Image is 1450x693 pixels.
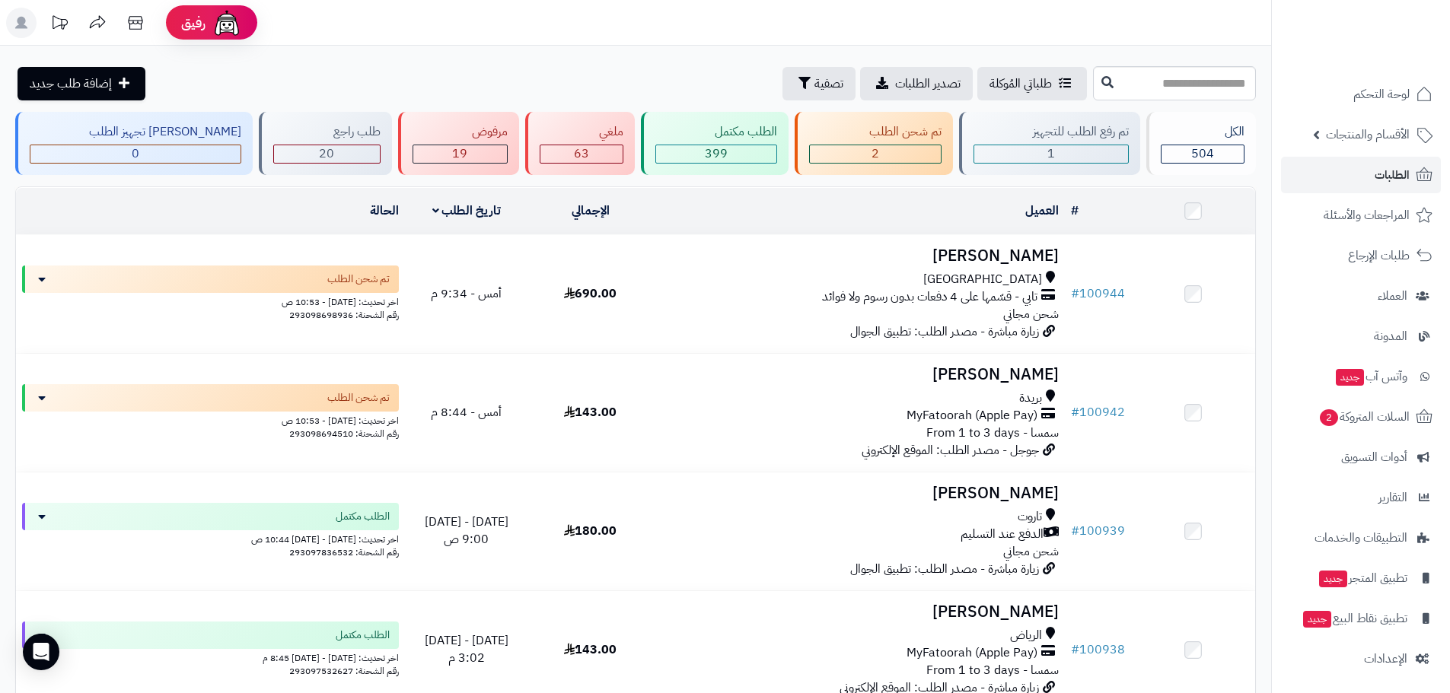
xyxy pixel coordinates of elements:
[862,441,1039,459] span: جوجل - مصدر الطلب: الموقع الإلكتروني
[574,145,589,163] span: 63
[132,145,139,163] span: 0
[274,145,379,163] div: 20
[395,112,522,175] a: مرفوض 19
[926,661,1059,679] span: سمسا - From 1 to 3 days
[564,403,617,421] span: 143.00
[256,112,394,175] a: طلب راجع 20
[432,202,502,220] a: تاريخ الطلب
[1281,479,1441,516] a: التقارير
[522,112,638,175] a: ملغي 63
[974,145,1128,163] div: 1
[1320,409,1338,426] span: 2
[656,145,776,163] div: 399
[327,390,390,405] span: تم شحن الطلب
[1375,164,1410,186] span: الطلبات
[1315,527,1407,548] span: التطبيقات والخدمات
[1302,608,1407,629] span: تطبيق نقاط البيع
[40,8,78,42] a: تحديثات المنصة
[1364,648,1407,669] span: الإعدادات
[1318,567,1407,589] span: تطبيق المتجر
[1341,447,1407,468] span: أدوات التسويق
[1319,571,1347,587] span: جديد
[822,288,1037,306] span: تابي - قسّمها على 4 دفعات بدون رسوم ولا فوائد
[30,145,241,163] div: 0
[1161,123,1244,141] div: الكل
[1281,278,1441,314] a: العملاء
[1348,245,1410,266] span: طلبات الإرجاع
[1281,358,1441,395] a: وآتس آبجديد
[1281,197,1441,234] a: المراجعات والأسئلة
[1281,237,1441,274] a: طلبات الإرجاع
[22,530,399,546] div: اخر تحديث: [DATE] - [DATE] 10:44 ص
[907,644,1037,662] span: MyFatoorah (Apple Pay)
[564,285,617,303] span: 690.00
[895,75,961,93] span: تصدير الطلبات
[425,513,508,548] span: [DATE] - [DATE] 9:00 ص
[289,427,399,440] span: رقم الشحنة: 293098694510
[1281,399,1441,435] a: السلات المتروكة2
[370,202,399,220] a: الحالة
[705,145,728,163] span: 399
[289,308,399,322] span: رقم الشحنة: 293098698936
[1071,641,1079,659] span: #
[23,634,59,670] div: Open Intercom Messenger
[1071,202,1079,220] a: #
[1281,439,1441,475] a: أدوات التسويق
[1003,542,1059,561] span: شحن مجاني
[974,123,1129,141] div: تم رفع الطلب للتجهيز
[1071,403,1125,421] a: #100942
[809,123,941,141] div: تم شحن الطلب
[850,323,1039,341] span: زيارة مباشرة - مصدر الطلب: تطبيق الجوال
[273,123,380,141] div: طلب راجع
[336,509,390,524] span: الطلب مكتمل
[12,112,256,175] a: [PERSON_NAME] تجهيز الطلب 0
[658,485,1059,502] h3: [PERSON_NAME]
[872,145,879,163] span: 2
[1071,522,1079,540] span: #
[1025,202,1059,220] a: العميل
[22,293,399,309] div: اخر تحديث: [DATE] - 10:53 ص
[1378,487,1407,508] span: التقارير
[655,123,777,141] div: الطلب مكتمل
[1281,560,1441,596] a: تطبيق المتجرجديد
[1071,522,1125,540] a: #100939
[413,123,508,141] div: مرفوض
[1281,641,1441,677] a: الإعدادات
[926,424,1059,442] span: سمسا - From 1 to 3 days
[814,75,843,93] span: تصفية
[336,628,390,643] span: الطلب مكتمل
[18,67,145,100] a: إضافة طلب جديد
[1281,520,1441,556] a: التطبيقات والخدمات
[1071,285,1125,303] a: #100944
[564,641,617,659] span: 143.00
[1018,508,1042,526] span: تاروت
[1281,76,1441,113] a: لوحة التحكم
[540,145,623,163] div: 63
[425,631,508,667] span: [DATE] - [DATE] 3:02 م
[1353,84,1410,105] span: لوحة التحكم
[1281,318,1441,354] a: المدونة
[431,403,502,421] span: أمس - 8:44 م
[1071,641,1125,659] a: #100938
[1324,205,1410,226] span: المراجعات والأسئلة
[22,649,399,665] div: اخر تحديث: [DATE] - [DATE] 8:45 م
[1003,305,1059,323] span: شحن مجاني
[30,123,241,141] div: [PERSON_NAME] تجهيز الطلب
[212,8,242,38] img: ai-face.png
[792,112,955,175] a: تم شحن الطلب 2
[658,366,1059,383] h3: [PERSON_NAME]
[289,545,399,559] span: رقم الشحنة: 293097836532
[810,145,940,163] div: 2
[658,603,1059,621] h3: [PERSON_NAME]
[977,67,1087,100] a: طلباتي المُوكلة
[1378,285,1407,307] span: العملاء
[30,75,112,93] span: إضافة طلب جديد
[907,407,1037,424] span: MyFatoorah (Apple Pay)
[1336,369,1364,386] span: جديد
[638,112,792,175] a: الطلب مكتمل 399
[1071,403,1079,421] span: #
[452,145,467,163] span: 19
[1191,145,1214,163] span: 504
[564,522,617,540] span: 180.00
[540,123,623,141] div: ملغي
